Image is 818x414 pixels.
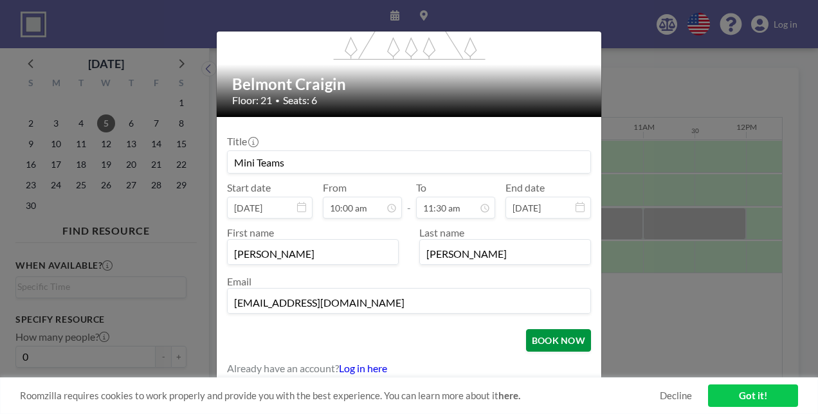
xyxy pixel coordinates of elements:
label: Start date [227,181,271,194]
label: Email [227,275,251,287]
input: Email [228,291,590,313]
label: Title [227,135,257,148]
input: Last name [420,242,590,264]
span: • [275,96,280,105]
a: Log in here [339,362,387,374]
span: - [407,186,411,214]
a: Got it! [708,384,798,407]
span: Floor: 21 [232,94,272,107]
a: here. [498,390,520,401]
label: To [416,181,426,194]
span: Already have an account? [227,362,339,375]
span: Seats: 6 [283,94,317,107]
h2: Belmont Craigin [232,75,587,94]
label: First name [227,226,274,239]
label: Last name [419,226,464,239]
input: Guest reservation [228,151,590,173]
label: End date [505,181,545,194]
span: Roomzilla requires cookies to work properly and provide you with the best experience. You can lea... [20,390,660,402]
a: Decline [660,390,692,402]
button: BOOK NOW [526,329,591,352]
input: First name [228,242,398,264]
label: From [323,181,347,194]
